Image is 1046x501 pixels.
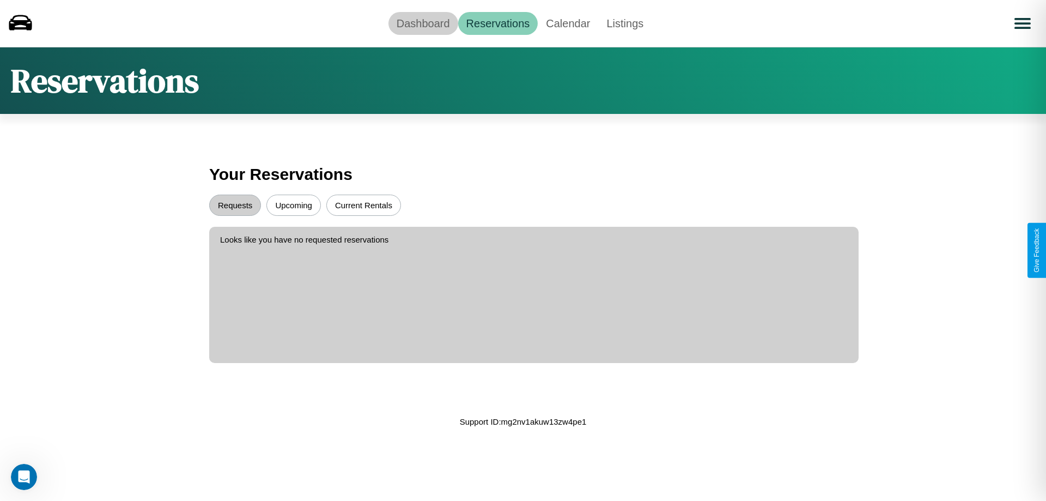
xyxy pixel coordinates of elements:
[1007,8,1038,39] button: Open menu
[538,12,598,35] a: Calendar
[388,12,458,35] a: Dashboard
[458,12,538,35] a: Reservations
[209,195,261,216] button: Requests
[460,414,587,429] p: Support ID: mg2nv1akuw13zw4pe1
[326,195,401,216] button: Current Rentals
[220,232,848,247] p: Looks like you have no requested reservations
[598,12,652,35] a: Listings
[209,160,837,189] h3: Your Reservations
[11,464,37,490] iframe: Intercom live chat
[266,195,321,216] button: Upcoming
[11,58,199,103] h1: Reservations
[1033,228,1041,273] div: Give Feedback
